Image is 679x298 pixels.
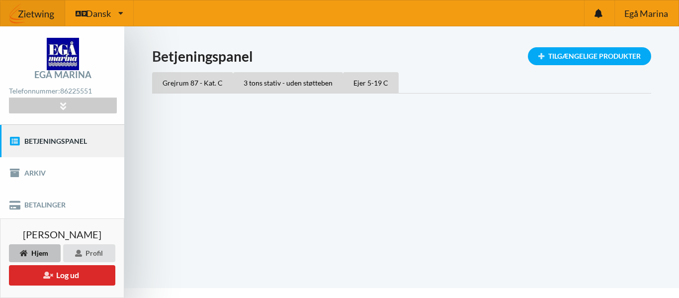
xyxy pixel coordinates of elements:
[152,72,233,93] div: Grejrum 87 - Kat. C
[343,72,399,93] div: Ejer 5-19 C
[624,9,668,18] span: Egå Marina
[23,229,101,239] span: [PERSON_NAME]
[86,9,111,18] span: Dansk
[9,85,116,98] div: Telefonnummer:
[152,47,651,65] h1: Betjeningspanel
[233,72,343,93] div: 3 tons stativ - uden støtteben
[528,47,651,65] div: Tilgængelige Produkter
[47,38,79,70] img: logo
[34,70,91,79] div: Egå Marina
[9,265,115,286] button: Log ud
[63,244,115,262] div: Profil
[9,244,61,262] div: Hjem
[60,87,92,95] strong: 86225551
